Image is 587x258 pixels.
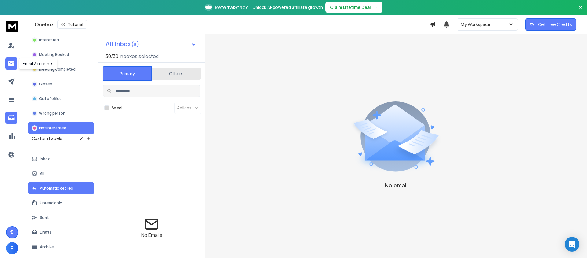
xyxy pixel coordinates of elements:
[28,63,94,76] button: Meeting Completed
[6,242,18,254] button: P
[385,181,408,190] p: No email
[40,171,44,176] p: All
[39,111,65,116] p: Wrong person
[105,41,139,47] h1: All Inbox(s)
[28,49,94,61] button: Meeting Booked
[40,230,51,235] p: Drafts
[103,66,152,81] button: Primary
[39,52,69,57] p: Meeting Booked
[565,237,579,252] div: Open Intercom Messenger
[40,201,62,205] p: Unread only
[525,18,576,31] button: Get Free Credits
[39,126,66,131] p: Not Interested
[40,215,49,220] p: Sent
[40,245,54,249] p: Archive
[28,226,94,238] button: Drafts
[28,93,94,105] button: Out of office
[325,2,382,13] button: Claim Lifetime Deal→
[39,67,76,72] p: Meeting Completed
[152,67,201,80] button: Others
[39,96,62,101] p: Out of office
[28,107,94,120] button: Wrong person
[57,20,87,29] button: Tutorial
[28,153,94,165] button: Inbox
[28,197,94,209] button: Unread only
[105,53,118,60] span: 30 / 30
[19,58,57,69] div: Email Accounts
[215,4,248,11] span: ReferralStack
[253,4,323,10] p: Unlock AI-powered affiliate growth
[461,21,493,28] p: My Workspace
[28,212,94,224] button: Sent
[32,135,62,142] h3: Custom Labels
[120,53,159,60] h3: Inboxes selected
[35,20,430,29] div: Onebox
[40,186,73,191] p: Automatic Replies
[28,122,94,134] button: Not Interested
[577,4,585,18] button: Close banner
[28,34,94,46] button: Interested
[28,168,94,180] button: All
[538,21,572,28] p: Get Free Credits
[39,82,52,87] p: Closed
[141,231,162,239] p: No Emails
[101,38,201,50] button: All Inbox(s)
[373,4,378,10] span: →
[28,78,94,90] button: Closed
[28,182,94,194] button: Automatic Replies
[40,157,50,161] p: Inbox
[28,241,94,253] button: Archive
[39,38,59,42] p: Interested
[112,105,123,110] label: Select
